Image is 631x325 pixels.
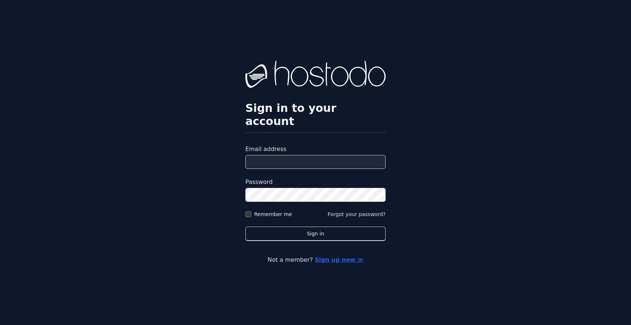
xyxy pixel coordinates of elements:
h2: Sign in to your account [245,102,386,128]
img: Hostodo [245,61,386,90]
label: Password [245,178,386,186]
label: Remember me [254,211,292,218]
a: Sign up now ≫ [315,256,363,263]
p: Not a member? [35,256,596,264]
button: Forgot your password? [328,211,386,218]
label: Email address [245,145,386,154]
button: Sign in [245,227,386,241]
